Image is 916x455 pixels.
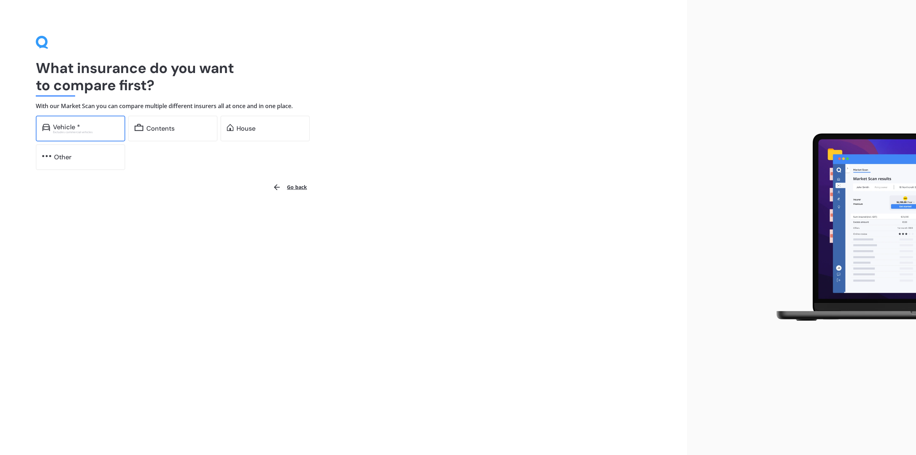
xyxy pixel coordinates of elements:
h4: With our Market Scan you can compare multiple different insurers all at once and in one place. [36,102,651,110]
img: other.81dba5aafe580aa69f38.svg [42,153,51,160]
div: Excludes commercial vehicles [53,131,119,134]
h1: What insurance do you want to compare first? [36,59,651,94]
div: House [237,125,255,132]
div: Vehicle * [53,124,80,131]
img: content.01f40a52572271636b6f.svg [135,124,143,131]
button: Go back [268,179,311,196]
img: car.f15378c7a67c060ca3f3.svg [42,124,50,131]
div: Contents [146,125,175,132]
img: laptop.webp [766,129,916,326]
div: Other [54,154,72,161]
img: home.91c183c226a05b4dc763.svg [227,124,234,131]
